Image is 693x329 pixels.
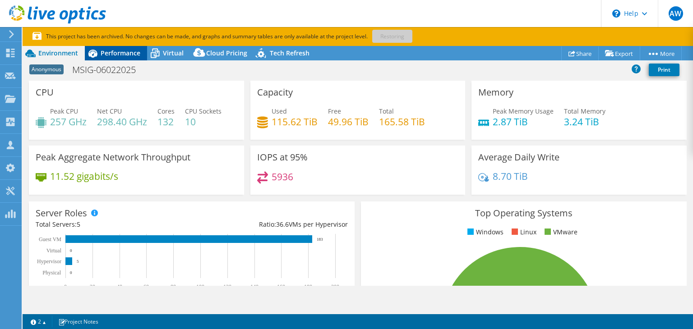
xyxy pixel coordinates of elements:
text: Guest VM [39,236,61,242]
h4: 2.87 TiB [493,117,554,127]
h4: 10 [185,117,222,127]
span: Peak Memory Usage [493,107,554,115]
h3: Memory [478,87,513,97]
svg: \n [612,9,620,18]
span: Environment [38,49,78,57]
h4: 5936 [272,172,293,182]
text: 140 [250,283,259,290]
div: Ratio: VMs per Hypervisor [192,219,348,229]
span: Virtual [163,49,184,57]
h3: Top Operating Systems [368,208,680,218]
text: Physical [42,270,61,276]
text: 183 [317,237,323,242]
span: Cloud Pricing [206,49,247,57]
div: Total Servers: [36,219,192,229]
h4: 257 GHz [50,117,87,127]
a: More [640,46,682,60]
span: 36.6 [276,220,289,228]
text: 40 [117,283,122,290]
li: VMware [542,227,577,237]
h3: Average Daily Write [478,152,559,162]
span: Net CPU [97,107,122,115]
text: 0 [64,283,67,290]
text: 0 [70,248,72,253]
text: 100 [196,283,204,290]
h3: Capacity [257,87,293,97]
li: Linux [509,227,536,237]
h4: 11.52 gigabits/s [50,171,118,181]
span: CPU Sockets [185,107,222,115]
text: 160 [277,283,285,290]
span: Tech Refresh [270,49,310,57]
h1: MSIG-06022025 [68,65,150,75]
a: Share [561,46,599,60]
text: Hypervisor [37,258,61,265]
h4: 115.62 TiB [272,117,318,127]
span: Free [328,107,341,115]
p: This project has been archived. No changes can be made, and graphs and summary tables are only av... [32,32,475,41]
text: 180 [304,283,312,290]
text: 200 [331,283,339,290]
text: Virtual [46,247,62,254]
a: Print [649,64,679,76]
h4: 8.70 TiB [493,171,528,181]
span: Anonymous [29,64,64,74]
text: 20 [90,283,95,290]
h4: 298.40 GHz [97,117,147,127]
span: AW [669,6,683,21]
h3: Server Roles [36,208,87,218]
h4: 165.58 TiB [379,117,425,127]
text: 120 [223,283,231,290]
span: Performance [101,49,140,57]
h4: 132 [157,117,175,127]
span: Used [272,107,287,115]
h4: 49.96 TiB [328,117,369,127]
a: 2 [24,316,52,327]
h3: Peak Aggregate Network Throughput [36,152,190,162]
span: Peak CPU [50,107,78,115]
span: 5 [77,220,80,228]
span: Total [379,107,394,115]
a: Project Notes [52,316,105,327]
h4: 3.24 TiB [564,117,605,127]
h3: CPU [36,87,54,97]
span: Total Memory [564,107,605,115]
a: Export [598,46,640,60]
span: Cores [157,107,175,115]
text: 80 [171,283,176,290]
text: 5 [77,259,79,264]
text: 0 [70,270,72,275]
li: Windows [465,227,504,237]
text: 60 [143,283,149,290]
h3: IOPS at 95% [257,152,308,162]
